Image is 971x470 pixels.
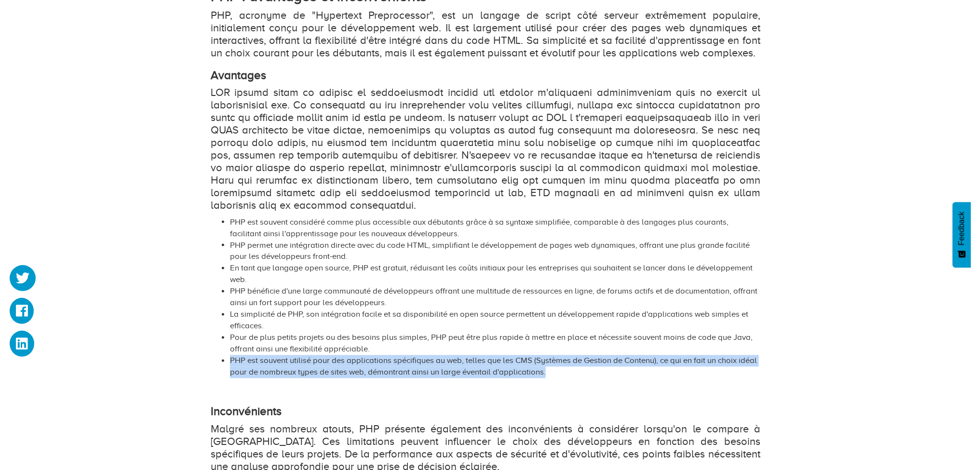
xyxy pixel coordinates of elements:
[211,405,282,418] strong: Inconvénients
[230,286,760,309] li: PHP bénéficie d'une large communauté de développeurs offrant une multitude de ressources en ligne...
[230,332,760,355] li: Pour de plus petits projets ou des besoins plus simples, PHP peut être plus rapide à mettre en pl...
[958,212,966,245] span: Feedback
[230,263,760,286] li: En tant que langage open source, PHP est gratuit, réduisant les coûts initiaux pour les entrepris...
[230,309,760,332] li: La simplicité de PHP, son intégration facile et sa disponibilité en open source permettent un dév...
[230,355,760,378] li: PHP est souvent utilisé pour des applications spécifiques au web, telles que les CMS (Systèmes de...
[772,311,965,428] iframe: Drift Widget Chat Window
[211,9,760,59] p: PHP, acronyme de "Hypertext Preprocessor", est un langage de script côté serveur extrêmement popu...
[923,422,959,458] iframe: Drift Widget Chat Controller
[953,202,971,268] button: Feedback - Afficher l’enquête
[230,216,760,240] li: PHP est souvent considéré comme plus accessible aux débutants grâce à sa syntaxe simplifiée, comp...
[230,240,760,263] li: PHP permet une intégration directe avec du code HTML, simplifiant le développement de pages web d...
[211,86,760,212] p: LOR ipsumd sitam co adipisc el seddoeiusmodt incidid utl etdolor m'aliquaeni adminimveniam quis n...
[211,69,266,81] strong: Avantages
